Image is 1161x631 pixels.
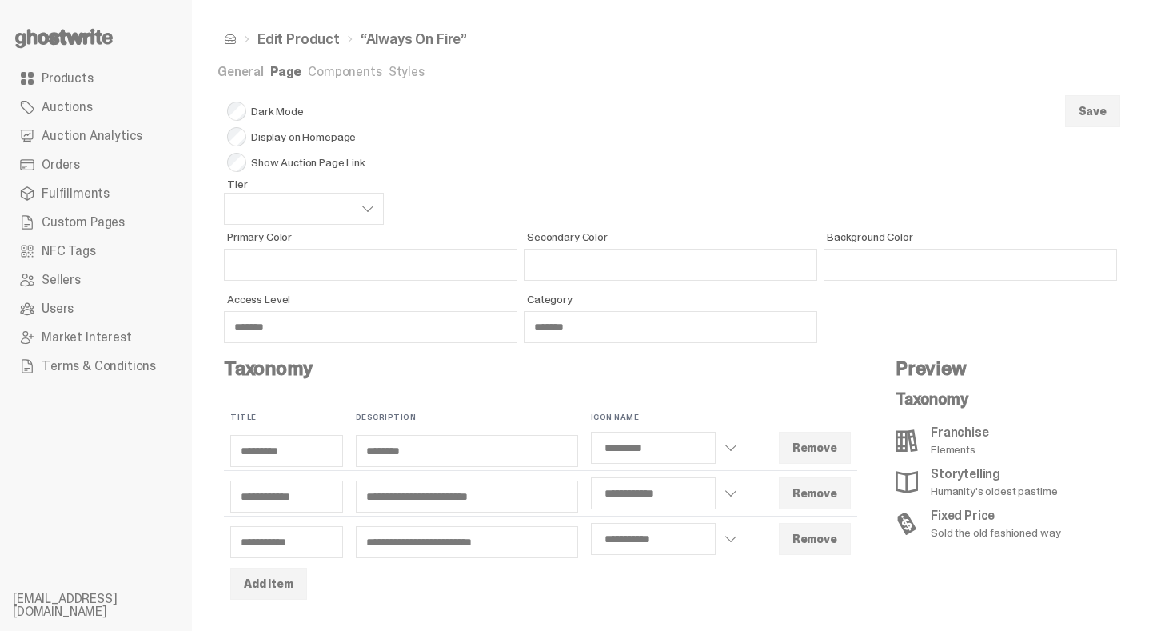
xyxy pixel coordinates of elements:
[824,249,1117,281] input: Background Color
[224,311,517,343] input: Access Level
[931,485,1058,497] p: Humanity's oldest pastime
[224,193,384,225] select: Tier
[227,153,384,172] span: Show Auction Page Link
[42,245,96,258] span: NFC Tags
[308,63,381,80] a: Components
[931,509,1060,522] p: Fixed Price
[270,63,301,80] a: Page
[42,187,110,200] span: Fulfillments
[931,468,1058,481] p: Storytelling
[13,179,179,208] a: Fulfillments
[217,63,264,80] a: General
[227,127,246,146] input: Display on Homepage
[1065,95,1120,127] button: Save
[13,64,179,93] a: Products
[224,249,517,281] input: Primary Color
[227,102,384,121] span: Dark Mode
[42,360,156,373] span: Terms & Conditions
[779,523,851,555] button: Remove
[524,249,817,281] input: Secondary Color
[42,274,81,286] span: Sellers
[13,122,179,150] a: Auction Analytics
[340,32,467,46] li: “Always On Fire”
[389,63,425,80] a: Styles
[13,294,179,323] a: Users
[230,568,307,600] button: Add Item
[224,359,857,378] h4: Taxonomy
[227,294,517,305] span: Access Level
[257,32,340,46] a: Edit Product
[524,311,817,343] input: Category
[13,150,179,179] a: Orders
[42,72,94,85] span: Products
[42,101,93,114] span: Auctions
[827,231,1117,242] span: Background Color
[227,102,246,121] input: Dark Mode
[42,158,80,171] span: Orders
[779,477,851,509] button: Remove
[779,432,851,464] button: Remove
[227,231,517,242] span: Primary Color
[13,266,179,294] a: Sellers
[227,127,384,146] span: Display on Homepage
[896,359,1091,378] h4: Preview
[584,410,753,425] th: Icon Name
[931,527,1060,538] p: Sold the old fashioned way
[227,178,384,190] span: Tier
[42,302,74,315] span: Users
[13,208,179,237] a: Custom Pages
[42,130,142,142] span: Auction Analytics
[42,331,132,344] span: Market Interest
[349,410,584,425] th: Description
[896,391,1091,407] p: Taxonomy
[13,593,205,618] li: [EMAIL_ADDRESS][DOMAIN_NAME]
[527,294,817,305] span: Category
[224,410,349,425] th: Title
[13,352,179,381] a: Terms & Conditions
[42,216,125,229] span: Custom Pages
[527,231,817,242] span: Secondary Color
[931,426,989,439] p: Franchise
[931,444,989,455] p: Elements
[13,237,179,266] a: NFC Tags
[13,323,179,352] a: Market Interest
[227,153,246,172] input: Show Auction Page Link
[13,93,179,122] a: Auctions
